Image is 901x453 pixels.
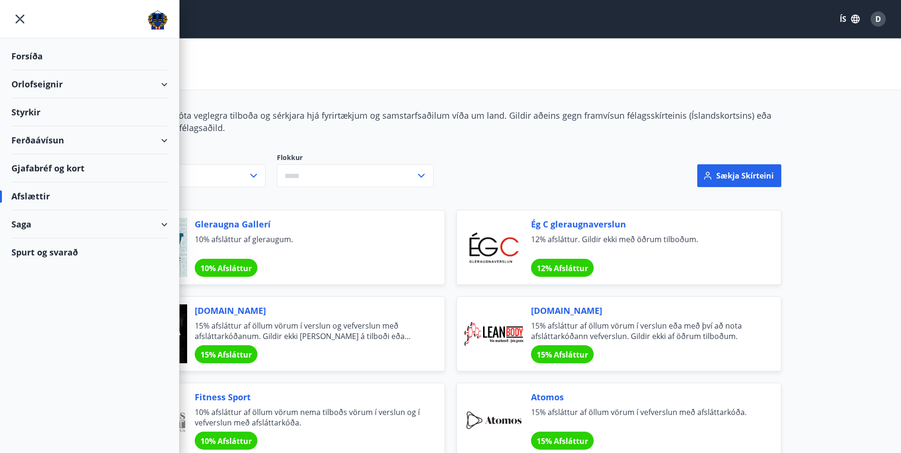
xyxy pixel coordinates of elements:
span: D [875,14,881,24]
span: [DOMAIN_NAME] [195,304,422,317]
span: 15% afsláttur af öllum vörum í vefverslun með afsláttarkóða. [531,407,758,428]
img: union_logo [148,10,168,29]
div: Ferðaávísun [11,126,168,154]
span: 15% afsláttur af öllum vörum í verslun og vefverslun með afsláttarkóðanum. Gildir ekki [PERSON_NA... [195,321,422,341]
span: Fitness Sport [195,391,422,403]
div: Spurt og svarað [11,238,168,266]
span: 15% afsláttur af öllum vörum í verslun eða með því að nota afsláttarkóðann vefverslun. Gildir ekk... [531,321,758,341]
div: Forsíða [11,42,168,70]
span: [DOMAIN_NAME] [531,304,758,317]
span: Gleraugna Gallerí [195,218,422,230]
span: 10% afsláttur af gleraugum. [195,234,422,255]
span: 10% Afsláttur [200,263,252,274]
label: Flokkur [277,153,434,162]
span: Ég C gleraugnaverslun [531,218,758,230]
span: 12% afsláttur. Gildir ekki með öðrum tilboðum. [531,234,758,255]
div: Saga [11,210,168,238]
button: menu [11,10,28,28]
button: D [867,8,890,30]
button: ÍS [835,10,865,28]
span: 10% afsláttur af öllum vörum nema tilboðs vörum í verslun og í vefverslun með afsláttarkóða. [195,407,422,428]
div: Orlofseignir [11,70,168,98]
span: 12% Afsláttur [537,263,588,274]
span: 15% Afsláttur [537,436,588,446]
button: Sækja skírteini [697,164,781,187]
div: Gjafabréf og kort [11,154,168,182]
button: Allt [120,164,266,187]
span: 15% Afsláttur [537,349,588,360]
span: Atomos [531,391,758,403]
span: 15% Afsláttur [200,349,252,360]
span: Svæði [120,153,266,164]
span: 10% Afsláttur [200,436,252,446]
span: Félagsmenn njóta veglegra tilboða og sérkjara hjá fyrirtækjum og samstarfsaðilum víða um land. Gi... [120,110,771,133]
div: Styrkir [11,98,168,126]
div: Afslættir [11,182,168,210]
